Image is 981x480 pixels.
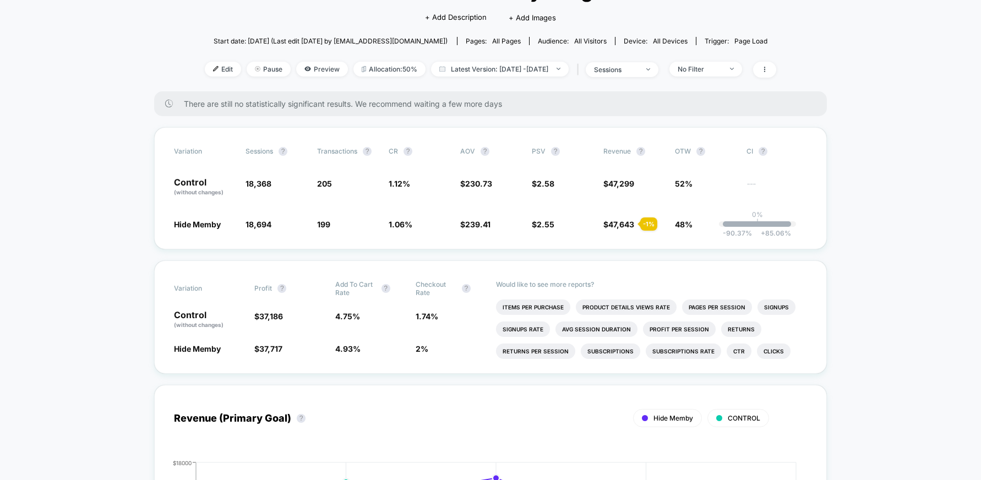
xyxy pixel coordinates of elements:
[297,414,306,423] button: ?
[537,220,554,229] span: 2.55
[682,299,752,315] li: Pages Per Session
[492,37,521,45] span: all pages
[174,280,235,297] span: Variation
[608,179,634,188] span: 47,299
[389,179,410,188] span: 1.12 %
[496,280,807,288] p: Would like to see more reports?
[675,147,735,156] span: OTW
[353,62,426,77] span: Allocation: 50%
[532,147,546,155] span: PSV
[646,68,650,70] img: end
[581,343,640,359] li: Subscriptions
[646,343,721,359] li: Subscriptions Rate
[551,147,560,156] button: ?
[603,147,631,155] span: Revenue
[730,68,734,70] img: end
[254,284,272,292] span: Profit
[727,343,751,359] li: Ctr
[734,37,767,45] span: Page Load
[696,147,705,156] button: ?
[425,12,487,23] span: + Add Description
[496,321,550,337] li: Signups Rate
[214,37,448,45] span: Start date: [DATE] (Last edit [DATE] by [EMAIL_ADDRESS][DOMAIN_NAME])
[259,312,283,321] span: 37,186
[404,147,412,156] button: ?
[746,181,807,197] span: ---
[705,37,767,45] div: Trigger:
[416,312,438,321] span: 1.74 %
[557,68,560,70] img: end
[574,37,607,45] span: All Visitors
[335,344,361,353] span: 4.93 %
[381,284,390,293] button: ?
[460,147,475,155] span: AOV
[465,179,492,188] span: 230.73
[317,179,332,188] span: 205
[174,178,235,197] p: Control
[254,312,283,321] span: $
[363,147,372,156] button: ?
[640,217,657,231] div: - 1 %
[538,37,607,45] div: Audience:
[439,66,445,72] img: calendar
[496,299,570,315] li: Items Per Purchase
[213,66,219,72] img: edit
[555,321,637,337] li: Avg Session Duration
[416,280,456,297] span: Checkout Rate
[173,459,192,466] tspan: $18000
[317,220,330,229] span: 199
[756,219,759,227] p: |
[603,220,634,229] span: $
[537,179,554,188] span: 2.58
[205,62,241,77] span: Edit
[389,147,398,155] span: CR
[728,414,760,422] span: CONTROL
[254,344,282,353] span: $
[723,229,752,237] span: -90.37 %
[335,280,376,297] span: Add To Cart Rate
[246,220,271,229] span: 18,694
[721,321,761,337] li: Returns
[496,343,575,359] li: Returns Per Session
[532,179,554,188] span: $
[752,210,763,219] p: 0%
[462,284,471,293] button: ?
[594,66,638,74] div: sessions
[174,189,224,195] span: (without changes)
[675,179,693,188] span: 52%
[362,66,366,72] img: rebalance
[277,284,286,293] button: ?
[460,179,492,188] span: $
[574,62,586,78] span: |
[317,147,357,155] span: Transactions
[678,65,722,73] div: No Filter
[246,147,273,155] span: Sessions
[481,147,489,156] button: ?
[757,299,795,315] li: Signups
[174,344,221,353] span: Hide Memby
[465,220,490,229] span: 239.41
[431,62,569,77] span: Latest Version: [DATE] - [DATE]
[460,220,490,229] span: $
[761,229,765,237] span: +
[389,220,412,229] span: 1.06 %
[246,179,271,188] span: 18,368
[636,147,645,156] button: ?
[509,13,556,22] span: + Add Images
[279,147,287,156] button: ?
[603,179,634,188] span: $
[296,62,348,77] span: Preview
[466,37,521,45] div: Pages:
[174,310,243,329] p: Control
[576,299,677,315] li: Product Details Views Rate
[416,344,428,353] span: 2 %
[746,147,807,156] span: CI
[608,220,634,229] span: 47,643
[174,147,235,156] span: Variation
[615,37,696,45] span: Device:
[643,321,716,337] li: Profit Per Session
[757,343,791,359] li: Clicks
[755,229,791,237] span: 85.06 %
[184,99,805,108] span: There are still no statistically significant results. We recommend waiting a few more days
[532,220,554,229] span: $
